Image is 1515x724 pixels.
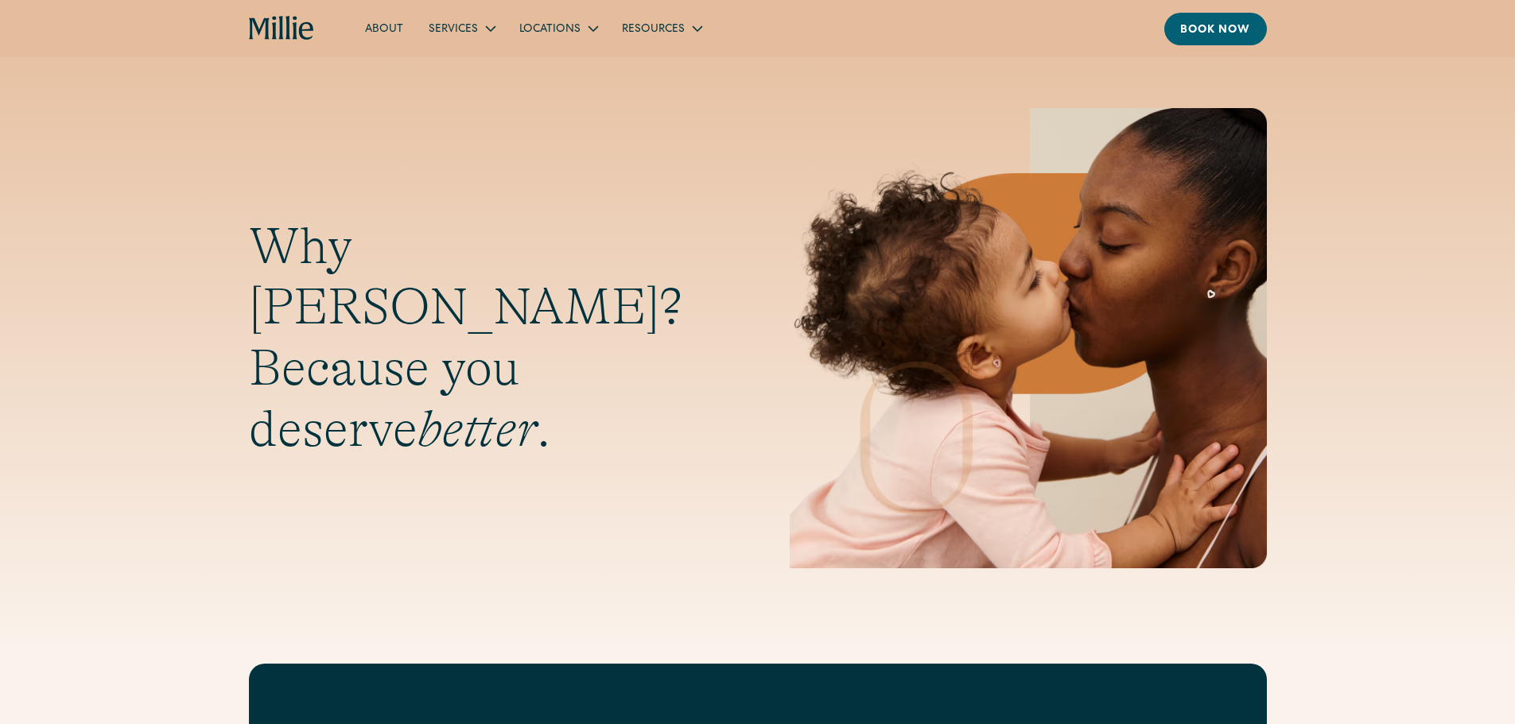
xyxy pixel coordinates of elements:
em: better [418,401,537,458]
a: About [352,15,416,41]
div: Services [429,21,478,38]
div: Resources [609,15,713,41]
div: Resources [622,21,685,38]
a: Book now [1164,13,1267,45]
h1: Why [PERSON_NAME]? Because you deserve . [249,216,726,460]
div: Locations [507,15,609,41]
div: Services [416,15,507,41]
div: Locations [519,21,581,38]
img: Mother and baby sharing a kiss, highlighting the emotional bond and nurturing care at the heart o... [790,108,1267,568]
a: home [249,16,315,41]
div: Book now [1180,22,1251,39]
